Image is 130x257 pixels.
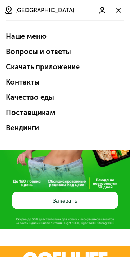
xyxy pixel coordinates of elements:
[6,62,124,71] a: Скачать приложение
[6,108,124,117] button: Поставщикам
[6,32,124,41] a: Наше меню
[6,47,124,56] a: Вопросы и ответы
[15,7,74,13] span: [GEOGRAPHIC_DATA]
[6,93,124,102] a: Качество еды
[6,78,124,86] a: Контакты
[6,123,124,132] a: Вендинги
